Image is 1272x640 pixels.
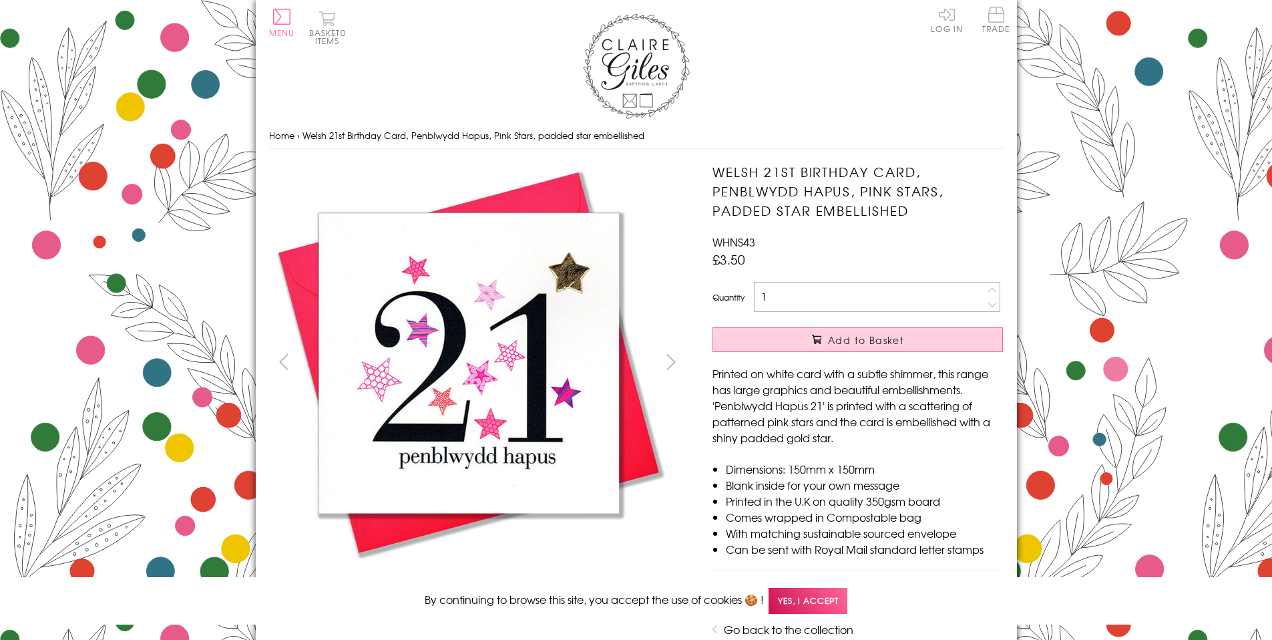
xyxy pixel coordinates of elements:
a: Log In [931,7,963,33]
span: £3.50 [712,250,745,269]
span: Welsh 21st Birthday Card, Penblwydd Hapus, Pink Stars, padded star embellished [302,129,644,142]
button: Add to Basket [712,327,1003,352]
span: Add to Basket [828,333,904,347]
li: Comes wrapped in Compostable bag [726,509,1003,525]
button: Basket0 items [309,11,346,45]
span: 0 items [315,27,346,47]
img: Claire Giles Greetings Cards [583,13,690,119]
span: Trade [982,7,1010,33]
a: Go back to the collection [724,621,853,637]
a: Trade [982,7,1010,35]
li: Can be sent with Royal Mail standard letter stamps [726,541,1003,557]
li: Dimensions: 150mm x 150mm [726,461,1003,477]
li: Printed in the U.K on quality 350gsm board [726,493,1003,509]
li: With matching sustainable sourced envelope [726,525,1003,541]
span: WHNS43 [712,234,755,250]
h1: Welsh 21st Birthday Card, Penblwydd Hapus, Pink Stars, padded star embellished [712,162,1003,220]
label: Quantity [712,291,745,303]
nav: breadcrumbs [269,122,1004,150]
a: Home [269,129,294,142]
span: Menu [269,27,295,39]
span: › [297,129,300,142]
li: Blank inside for your own message [726,477,1003,493]
img: Welsh 21st Birthday Card, Penblwydd Hapus, Pink Stars, padded star embellished [269,162,670,563]
button: next [656,347,686,377]
p: Printed on white card with a subtle shimmer, this range has large graphics and beautiful embellis... [712,365,1003,446]
span: Yes, I accept [769,588,847,614]
button: prev [269,347,299,377]
button: Menu [269,9,295,37]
